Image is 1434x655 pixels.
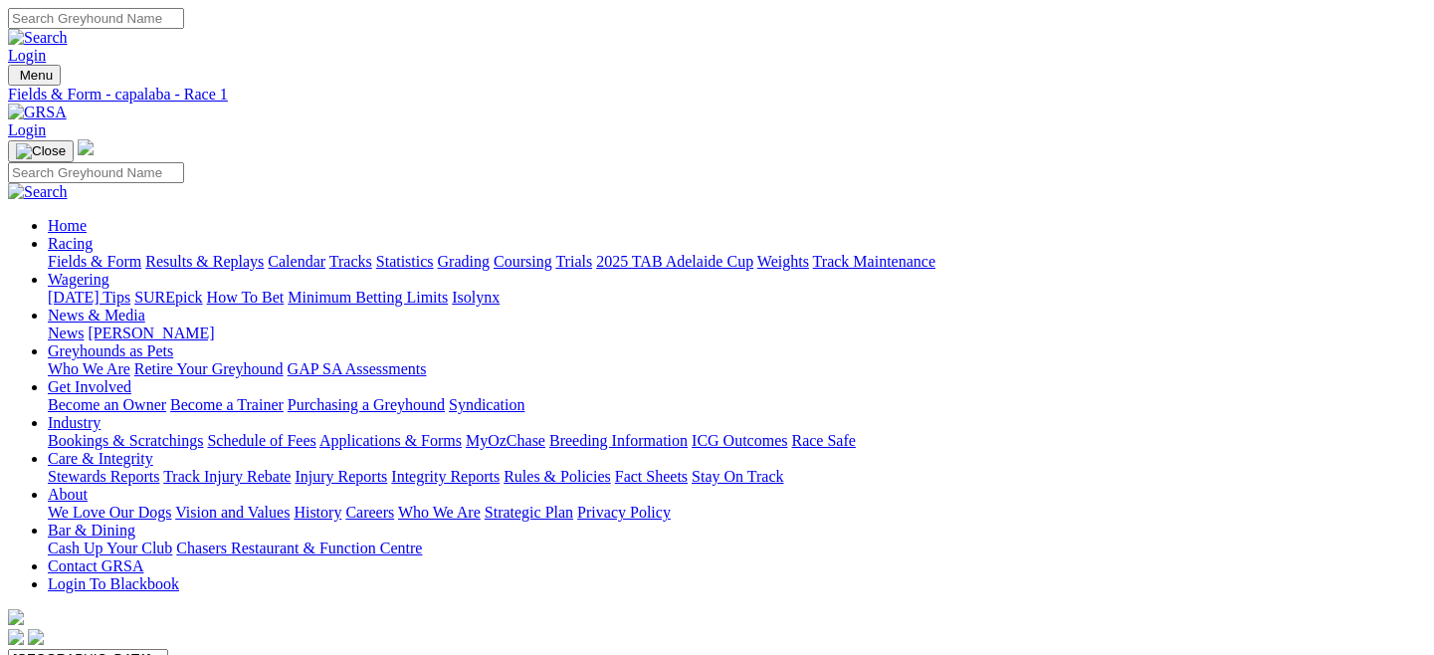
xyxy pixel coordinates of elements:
a: Statistics [376,253,434,270]
a: Isolynx [452,289,500,306]
div: About [48,504,1426,522]
a: Who We Are [48,360,130,377]
a: News & Media [48,307,145,324]
a: Become an Owner [48,396,166,413]
a: Greyhounds as Pets [48,342,173,359]
a: Careers [345,504,394,521]
a: News [48,325,84,341]
img: Search [8,29,68,47]
img: facebook.svg [8,629,24,645]
div: Wagering [48,289,1426,307]
div: News & Media [48,325,1426,342]
div: Get Involved [48,396,1426,414]
a: Injury Reports [295,468,387,485]
a: Trials [555,253,592,270]
a: Results & Replays [145,253,264,270]
a: Become a Trainer [170,396,284,413]
input: Search [8,162,184,183]
a: Bar & Dining [48,522,135,539]
div: Bar & Dining [48,540,1426,557]
a: Coursing [494,253,552,270]
a: Race Safe [791,432,855,449]
a: GAP SA Assessments [288,360,427,377]
a: Minimum Betting Limits [288,289,448,306]
a: Strategic Plan [485,504,573,521]
a: Care & Integrity [48,450,153,467]
a: ICG Outcomes [692,432,787,449]
a: Stewards Reports [48,468,159,485]
a: Chasers Restaurant & Function Centre [176,540,422,556]
a: Fact Sheets [615,468,688,485]
a: Fields & Form - capalaba - Race 1 [8,86,1426,104]
a: How To Bet [207,289,285,306]
a: We Love Our Dogs [48,504,171,521]
img: logo-grsa-white.png [78,139,94,155]
a: Rules & Policies [504,468,611,485]
button: Toggle navigation [8,140,74,162]
a: Get Involved [48,378,131,395]
img: GRSA [8,104,67,121]
a: Schedule of Fees [207,432,315,449]
img: logo-grsa-white.png [8,609,24,625]
a: Racing [48,235,93,252]
a: [PERSON_NAME] [88,325,214,341]
div: Greyhounds as Pets [48,360,1426,378]
a: Stay On Track [692,468,783,485]
a: Tracks [329,253,372,270]
a: Syndication [449,396,524,413]
a: History [294,504,341,521]
a: Home [48,217,87,234]
a: Retire Your Greyhound [134,360,284,377]
a: Login [8,47,46,64]
a: Fields & Form [48,253,141,270]
a: Wagering [48,271,109,288]
a: Login [8,121,46,138]
a: Grading [438,253,490,270]
div: Racing [48,253,1426,271]
a: Privacy Policy [577,504,671,521]
a: Cash Up Your Club [48,540,172,556]
a: Weights [757,253,809,270]
a: MyOzChase [466,432,545,449]
a: Breeding Information [549,432,688,449]
div: Care & Integrity [48,468,1426,486]
div: Industry [48,432,1426,450]
a: Vision and Values [175,504,290,521]
a: [DATE] Tips [48,289,130,306]
img: Close [16,143,66,159]
a: Login To Blackbook [48,575,179,592]
a: Industry [48,414,101,431]
a: SUREpick [134,289,202,306]
a: Track Maintenance [813,253,935,270]
a: 2025 TAB Adelaide Cup [596,253,753,270]
a: Track Injury Rebate [163,468,291,485]
span: Menu [20,68,53,83]
a: Integrity Reports [391,468,500,485]
a: About [48,486,88,503]
button: Toggle navigation [8,65,61,86]
img: Search [8,183,68,201]
input: Search [8,8,184,29]
a: Purchasing a Greyhound [288,396,445,413]
a: Who We Are [398,504,481,521]
img: twitter.svg [28,629,44,645]
a: Applications & Forms [319,432,462,449]
a: Calendar [268,253,325,270]
a: Contact GRSA [48,557,143,574]
a: Bookings & Scratchings [48,432,203,449]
